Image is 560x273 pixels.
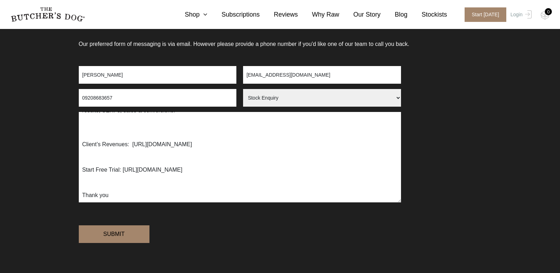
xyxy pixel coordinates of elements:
p: Our preferred form of messaging is via email. However please provide a phone number if you'd like... [79,40,482,66]
img: TBD_Cart-Empty.png [541,11,549,20]
input: Full Name [79,66,237,84]
a: Blog [381,10,407,19]
input: Email [243,66,401,84]
input: Submit [79,225,149,243]
a: Start [DATE] [458,7,509,22]
a: Why Raw [298,10,339,19]
div: 0 [545,8,552,15]
form: Contact form [79,66,482,256]
a: Our Story [339,10,381,19]
a: Login [509,7,532,22]
a: Stockists [407,10,447,19]
a: Subscriptions [207,10,260,19]
span: Start [DATE] [465,7,506,22]
a: Reviews [260,10,298,19]
input: Phone Number [79,89,237,107]
a: Shop [171,10,207,19]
